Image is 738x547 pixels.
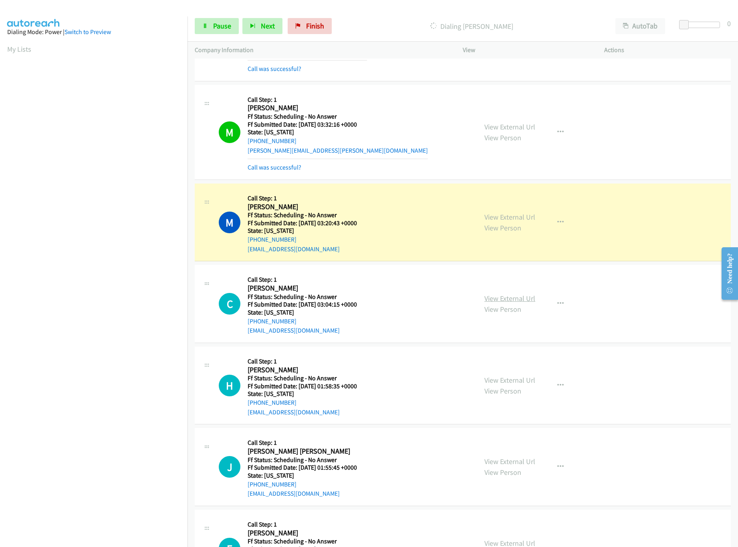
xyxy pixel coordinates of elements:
[484,122,535,131] a: View External Url
[248,65,301,73] a: Call was successful?
[248,447,367,456] h2: [PERSON_NAME] [PERSON_NAME]
[248,472,367,480] h5: State: [US_STATE]
[248,147,428,154] a: [PERSON_NAME][EMAIL_ADDRESS][PERSON_NAME][DOMAIN_NAME]
[248,365,367,375] h2: [PERSON_NAME]
[261,21,275,30] span: Next
[248,390,367,398] h5: State: [US_STATE]
[248,317,296,325] a: [PHONE_NUMBER]
[248,374,367,382] h5: Ff Status: Scheduling - No Answer
[195,18,239,34] a: Pause
[219,293,240,315] div: The call is yet to be attempted
[248,96,428,104] h5: Call Step: 1
[683,22,720,28] div: Delay between calls (in seconds)
[248,464,367,472] h5: Ff Submitted Date: [DATE] 01:55:45 +0000
[213,21,231,30] span: Pause
[219,121,240,143] h1: M
[248,121,428,129] h5: Ff Submitted Date: [DATE] 03:32:16 +0000
[248,137,296,145] a: [PHONE_NUMBER]
[484,294,535,303] a: View External Url
[248,456,367,464] h5: Ff Status: Scheduling - No Answer
[248,529,428,538] h2: [PERSON_NAME]
[248,293,367,301] h5: Ff Status: Scheduling - No Answer
[484,212,535,222] a: View External Url
[248,537,428,545] h5: Ff Status: Scheduling - No Answer
[463,45,590,55] p: View
[288,18,332,34] a: Finish
[484,457,535,466] a: View External Url
[248,382,367,390] h5: Ff Submitted Date: [DATE] 01:58:35 +0000
[484,305,521,314] a: View Person
[219,375,240,396] h1: H
[615,18,665,34] button: AutoTab
[604,45,731,55] p: Actions
[484,133,521,142] a: View Person
[484,223,521,232] a: View Person
[219,456,240,478] div: The call is yet to be attempted
[715,242,738,305] iframe: Resource Center
[219,375,240,396] div: The call is yet to be attempted
[248,211,367,219] h5: Ff Status: Scheduling - No Answer
[727,18,731,29] div: 0
[219,212,240,233] h1: M
[248,309,367,317] h5: State: [US_STATE]
[248,276,367,284] h5: Call Step: 1
[248,301,367,309] h5: Ff Submitted Date: [DATE] 03:04:15 +0000
[7,27,180,37] div: Dialing Mode: Power |
[248,245,340,253] a: [EMAIL_ADDRESS][DOMAIN_NAME]
[7,62,188,442] iframe: Dialpad
[484,468,521,477] a: View Person
[248,163,301,171] a: Call was successful?
[248,219,367,227] h5: Ff Submitted Date: [DATE] 03:20:43 +0000
[242,18,282,34] button: Next
[484,375,535,385] a: View External Url
[65,28,111,36] a: Switch to Preview
[248,227,367,235] h5: State: [US_STATE]
[248,236,296,243] a: [PHONE_NUMBER]
[248,202,367,212] h2: [PERSON_NAME]
[248,357,367,365] h5: Call Step: 1
[195,45,448,55] p: Company Information
[343,21,601,32] p: Dialing [PERSON_NAME]
[248,194,367,202] h5: Call Step: 1
[219,293,240,315] h1: C
[248,408,340,416] a: [EMAIL_ADDRESS][DOMAIN_NAME]
[248,480,296,488] a: [PHONE_NUMBER]
[306,21,324,30] span: Finish
[248,128,428,136] h5: State: [US_STATE]
[248,327,340,334] a: [EMAIL_ADDRESS][DOMAIN_NAME]
[248,113,428,121] h5: Ff Status: Scheduling - No Answer
[248,284,367,293] h2: [PERSON_NAME]
[7,44,31,54] a: My Lists
[248,103,367,113] h2: [PERSON_NAME]
[248,490,340,497] a: [EMAIL_ADDRESS][DOMAIN_NAME]
[248,439,367,447] h5: Call Step: 1
[219,456,240,478] h1: J
[484,386,521,396] a: View Person
[248,521,428,529] h5: Call Step: 1
[248,399,296,406] a: [PHONE_NUMBER]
